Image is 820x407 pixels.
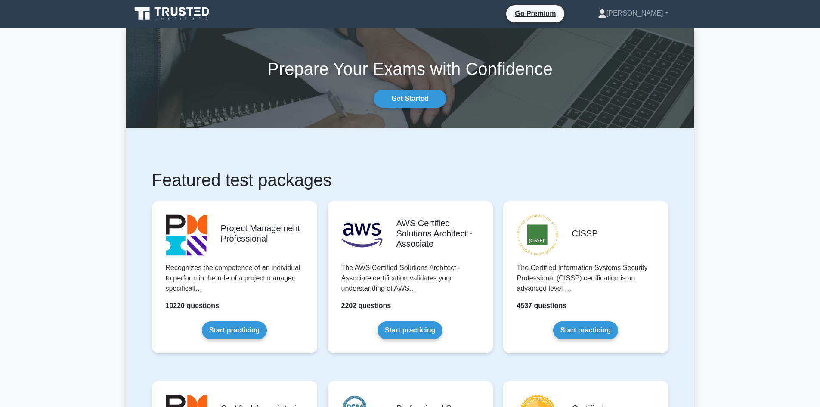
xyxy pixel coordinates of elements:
[378,321,442,339] a: Start practicing
[202,321,267,339] a: Start practicing
[577,5,689,22] a: [PERSON_NAME]
[374,90,446,108] a: Get Started
[553,321,618,339] a: Start practicing
[126,59,694,79] h1: Prepare Your Exams with Confidence
[152,170,668,190] h1: Featured test packages
[510,8,561,19] a: Go Premium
